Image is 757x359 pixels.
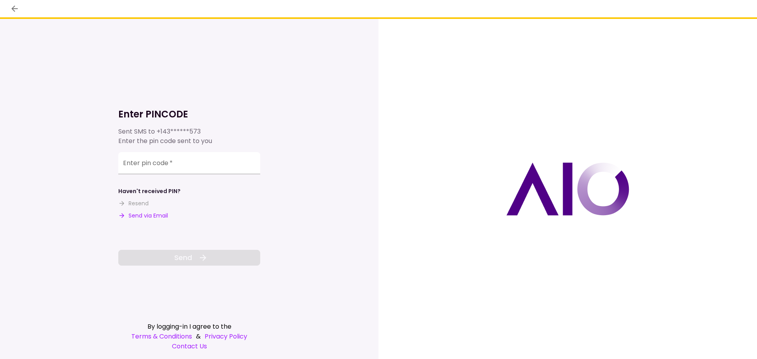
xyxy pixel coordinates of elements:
img: AIO logo [506,162,629,216]
a: Privacy Policy [205,331,247,341]
button: Resend [118,199,149,208]
div: By logging-in I agree to the [118,322,260,331]
div: & [118,331,260,341]
button: Send via Email [118,212,168,220]
div: Haven't received PIN? [118,187,181,195]
button: Send [118,250,260,266]
a: Contact Us [118,341,260,351]
h1: Enter PINCODE [118,108,260,121]
span: Send [174,252,192,263]
div: Sent SMS to Enter the pin code sent to you [118,127,260,146]
a: Terms & Conditions [131,331,192,341]
button: back [8,2,21,15]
